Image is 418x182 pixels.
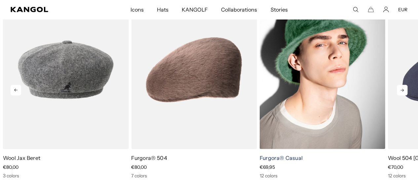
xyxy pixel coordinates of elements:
[131,173,257,179] div: 7 colors
[3,164,19,170] span: €80,00
[259,173,385,179] div: 12 colors
[3,173,129,179] div: 3 colors
[259,155,303,161] a: Furgora® Casual
[3,155,40,161] a: Wool Jax Beret
[131,164,147,170] span: €80,00
[383,7,389,13] a: Account
[353,7,359,13] summary: Search here
[131,155,167,161] a: Furgora® 504
[11,7,86,12] a: Kangol
[259,164,275,170] span: €69,95
[368,7,374,13] button: Cart
[388,164,403,170] span: €70,00
[398,7,407,13] button: EUR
